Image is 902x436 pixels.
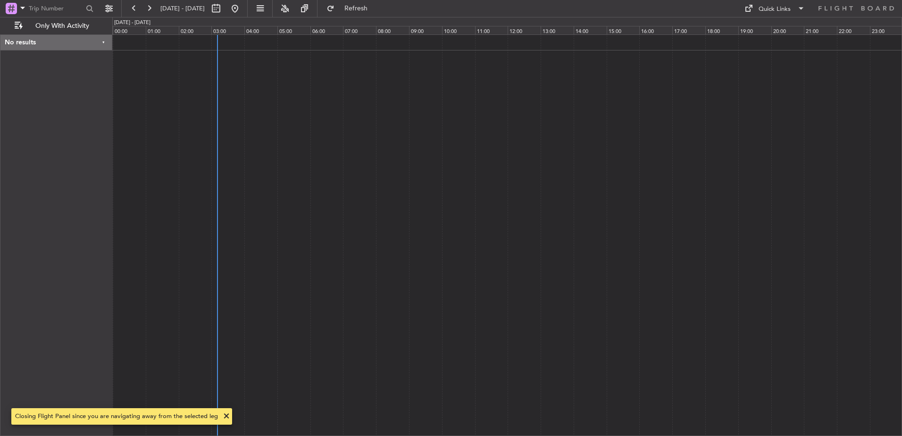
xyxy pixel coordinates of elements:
div: 13:00 [541,26,574,34]
span: Refresh [336,5,376,12]
div: 19:00 [738,26,771,34]
span: Only With Activity [25,23,100,29]
div: 09:00 [409,26,442,34]
div: Quick Links [759,5,791,14]
div: 14:00 [574,26,607,34]
div: 04:00 [244,26,277,34]
div: 22:00 [837,26,870,34]
div: Closing Flight Panel since you are navigating away from the selected leg [15,412,218,421]
div: 17:00 [672,26,705,34]
div: 16:00 [639,26,672,34]
div: 21:00 [804,26,837,34]
div: 05:00 [277,26,310,34]
div: [DATE] - [DATE] [114,19,150,27]
span: [DATE] - [DATE] [160,4,205,13]
div: 18:00 [705,26,738,34]
div: 03:00 [211,26,244,34]
button: Only With Activity [10,18,102,34]
div: 08:00 [376,26,409,34]
button: Refresh [322,1,379,16]
div: 12:00 [508,26,541,34]
div: 10:00 [442,26,475,34]
div: 11:00 [475,26,508,34]
div: 07:00 [343,26,376,34]
button: Quick Links [740,1,810,16]
div: 01:00 [146,26,179,34]
div: 02:00 [179,26,212,34]
input: Trip Number [29,1,83,16]
div: 20:00 [771,26,804,34]
div: 00:00 [113,26,146,34]
div: 06:00 [310,26,343,34]
div: 15:00 [607,26,640,34]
